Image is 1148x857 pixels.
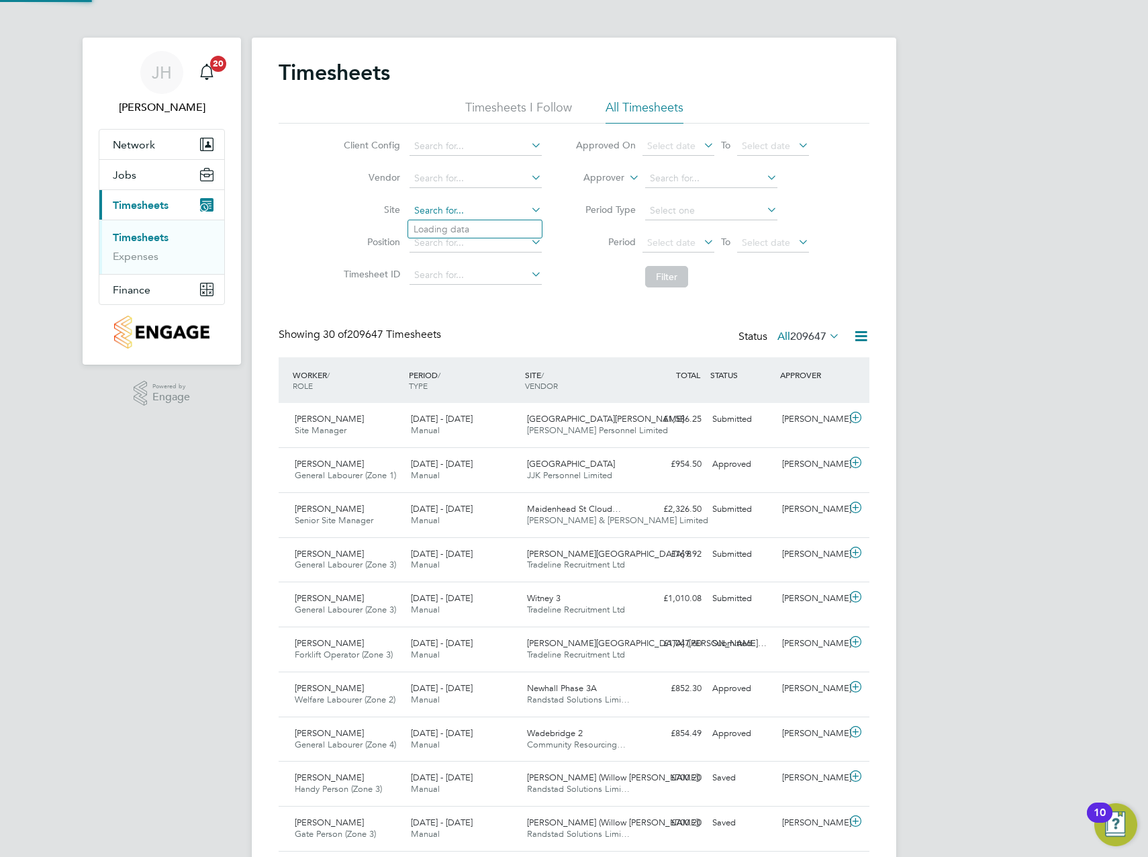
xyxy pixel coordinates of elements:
[527,503,621,514] span: Maidenhead St Cloud…
[527,424,668,436] span: [PERSON_NAME] Personnel Limited
[645,201,777,220] input: Select one
[777,543,847,566] div: [PERSON_NAME]
[99,130,224,159] button: Network
[647,140,696,152] span: Select date
[527,783,630,795] span: Randstad Solutions Limi…
[411,458,473,469] span: [DATE] - [DATE]
[295,783,382,795] span: Handy Person (Zone 3)
[410,201,542,220] input: Search for...
[777,498,847,521] div: [PERSON_NAME]
[707,543,777,566] div: Submitted
[99,51,225,116] a: JH[PERSON_NAME]
[411,592,473,604] span: [DATE] - [DATE]
[637,543,707,566] div: £169.92
[522,363,638,398] div: SITE
[193,51,220,94] a: 20
[408,220,542,238] li: Loading data
[295,828,376,840] span: Gate Person (Zone 3)
[410,137,542,156] input: Search for...
[527,649,625,660] span: Tradeline Recruitment Ltd
[295,649,393,660] span: Forklift Operator (Zone 3)
[295,817,364,828] span: [PERSON_NAME]
[289,363,405,398] div: WORKER
[707,408,777,431] div: Submitted
[295,727,364,739] span: [PERSON_NAME]
[527,694,630,705] span: Randstad Solutions Limi…
[411,424,440,436] span: Manual
[295,424,346,436] span: Site Manager
[777,767,847,789] div: [PERSON_NAME]
[405,363,522,398] div: PERIOD
[411,772,473,783] span: [DATE] - [DATE]
[295,413,364,424] span: [PERSON_NAME]
[411,727,473,739] span: [DATE] - [DATE]
[525,380,558,391] span: VENDOR
[777,812,847,834] div: [PERSON_NAME]
[575,204,636,216] label: Period Type
[410,169,542,188] input: Search for...
[637,498,707,521] div: £2,326.50
[527,604,625,615] span: Tradeline Recruitment Ltd
[777,633,847,655] div: [PERSON_NAME]
[411,783,440,795] span: Manual
[676,369,700,380] span: TOTAL
[134,381,191,406] a: Powered byEngage
[1094,803,1137,846] button: Open Resource Center, 10 new notifications
[575,236,636,248] label: Period
[295,739,396,750] span: General Labourer (Zone 4)
[527,817,700,828] span: [PERSON_NAME] (Willow [PERSON_NAME])
[742,236,790,249] span: Select date
[410,234,542,253] input: Search for...
[645,266,688,287] button: Filter
[99,316,225,349] a: Go to home page
[113,138,155,151] span: Network
[295,604,396,615] span: General Labourer (Zone 3)
[279,328,444,342] div: Showing
[790,330,826,343] span: 209647
[113,169,136,181] span: Jobs
[707,453,777,476] div: Approved
[295,548,364,559] span: [PERSON_NAME]
[707,498,777,521] div: Submitted
[295,637,364,649] span: [PERSON_NAME]
[99,220,224,274] div: Timesheets
[210,56,226,72] span: 20
[411,514,440,526] span: Manual
[527,592,561,604] span: Witney 3
[411,694,440,705] span: Manual
[293,380,313,391] span: ROLE
[411,548,473,559] span: [DATE] - [DATE]
[340,139,400,151] label: Client Config
[645,169,777,188] input: Search for...
[527,514,708,526] span: [PERSON_NAME] & [PERSON_NAME] Limited
[637,588,707,610] div: £1,010.08
[637,767,707,789] div: £700.20
[83,38,241,365] nav: Main navigation
[637,453,707,476] div: £954.50
[647,236,696,249] span: Select date
[295,458,364,469] span: [PERSON_NAME]
[738,328,843,347] div: Status
[152,381,190,392] span: Powered by
[606,99,683,124] li: All Timesheets
[527,469,612,481] span: JJK Personnel Limited
[777,408,847,431] div: [PERSON_NAME]
[527,458,615,469] span: [GEOGRAPHIC_DATA]
[340,171,400,183] label: Vendor
[411,739,440,750] span: Manual
[527,772,700,783] span: [PERSON_NAME] (Willow [PERSON_NAME])
[99,190,224,220] button: Timesheets
[340,236,400,248] label: Position
[295,772,364,783] span: [PERSON_NAME]
[707,723,777,745] div: Approved
[717,233,734,251] span: To
[113,283,150,296] span: Finance
[527,727,583,739] span: Wadebridge 2
[411,503,473,514] span: [DATE] - [DATE]
[777,588,847,610] div: [PERSON_NAME]
[295,682,364,694] span: [PERSON_NAME]
[527,637,767,649] span: [PERSON_NAME][GEOGRAPHIC_DATA] ([PERSON_NAME]…
[410,266,542,285] input: Search for...
[411,817,473,828] span: [DATE] - [DATE]
[411,559,440,570] span: Manual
